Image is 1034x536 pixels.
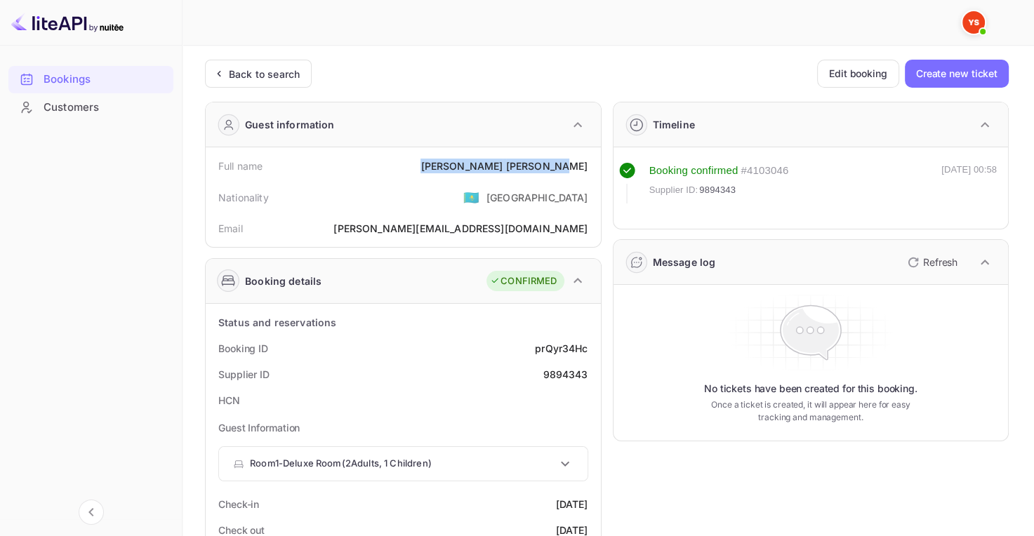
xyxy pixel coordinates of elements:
img: Yandex Support [962,11,985,34]
ya-tr-span: ( [342,457,345,469]
img: LiteAPI logo [11,11,124,34]
ya-tr-span: Customers [44,100,99,116]
a: Customers [8,94,173,120]
ya-tr-span: [PERSON_NAME][EMAIL_ADDRESS][DOMAIN_NAME] [333,222,588,234]
ya-tr-span: Supplier ID: [649,185,698,195]
ya-tr-span: Booking ID [218,342,268,354]
span: United States [463,185,479,210]
ya-tr-span: Edit booking [829,65,887,82]
button: Refresh [899,251,963,274]
ya-tr-span: Booking details [245,274,322,288]
button: Create new ticket [905,60,1009,88]
ya-tr-span: Timeline [653,119,695,130]
ya-tr-span: [PERSON_NAME] [420,160,503,172]
ya-tr-span: Guest information [245,117,335,132]
button: Edit booking [817,60,899,88]
div: Bookings [8,66,173,93]
ya-tr-span: Bookings [44,72,91,88]
ya-tr-span: HCN [218,394,240,406]
ya-tr-span: - [279,457,283,469]
ya-tr-span: [DATE] 00:58 [941,164,997,175]
ya-tr-span: Check out [218,524,265,536]
ya-tr-span: Status and reservations [218,316,336,328]
ya-tr-span: Booking [649,164,688,176]
ya-tr-span: Create new ticket [916,65,997,82]
ya-tr-span: Once a ticket is created, it will appear here for easy tracking and management. [705,398,916,424]
div: [DATE] [556,497,588,511]
ya-tr-span: Room [250,457,275,469]
ya-tr-span: confirmed [691,164,738,176]
ya-tr-span: Email [218,222,243,234]
a: Bookings [8,66,173,92]
ya-tr-span: CONFIRMED [501,274,557,288]
ya-tr-span: Supplier ID [218,368,270,380]
ya-tr-span: Message log [653,256,716,268]
ya-tr-span: [PERSON_NAME] [506,160,588,172]
div: 9894343 [543,367,588,382]
ya-tr-span: prQyr34Hc [535,342,588,354]
ya-tr-span: 2 [345,457,351,469]
div: Customers [8,94,173,121]
div: Room1-Deluxe Room(2Adults, 1 Children) [219,447,588,481]
ya-tr-span: No tickets have been created for this booking. [704,382,917,396]
button: Collapse navigation [79,500,104,525]
ya-tr-span: Guest Information [218,422,300,434]
div: # 4103046 [741,163,788,179]
ya-tr-span: Check-in [218,498,259,510]
ya-tr-span: ) [428,457,432,469]
ya-tr-span: Deluxe Room [283,457,342,469]
ya-tr-span: 9894343 [699,185,736,195]
ya-tr-span: Nationality [218,192,269,203]
ya-tr-span: Back to search [229,68,300,80]
ya-tr-span: Adults [351,457,379,469]
ya-tr-span: 🇰🇿 [463,189,479,205]
ya-tr-span: Full name [218,160,263,172]
ya-tr-span: Refresh [923,256,957,268]
ya-tr-span: [GEOGRAPHIC_DATA] [486,192,588,203]
ya-tr-span: , 1 Children [379,457,428,469]
ya-tr-span: 1 [275,457,279,469]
